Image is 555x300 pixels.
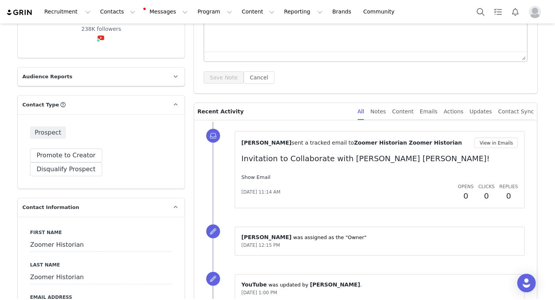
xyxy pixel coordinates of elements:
span: [PERSON_NAME] [241,234,291,240]
a: Community [359,3,403,20]
div: Press the Up and Down arrow keys to resize the editor. [519,52,527,61]
button: Contacts [96,3,140,20]
button: Program [193,3,237,20]
div: Actions [444,103,463,120]
p: ⁨ ⁩ was assigned as the "Owner" [241,233,518,241]
a: Brands [328,3,358,20]
img: grin logo [6,9,33,16]
button: Profile [524,6,549,18]
span: Replies [499,184,518,189]
div: Updates [469,103,492,120]
span: [DATE] 12:15 PM [241,243,280,248]
button: Reporting [279,3,327,20]
h2: 0 [499,190,518,202]
span: Contact Information [22,204,79,211]
img: placeholder-profile.jpg [529,6,541,18]
span: [DATE] 1:00 PM [241,290,277,295]
button: View in Emails [474,138,518,148]
button: Recruitment [40,3,95,20]
span: Clicks [478,184,494,189]
div: Open Intercom Messenger [517,274,536,292]
label: First Name [30,229,172,236]
button: Search [472,3,489,20]
span: Audience Reports [22,73,72,81]
span: sent a tracked email to [291,140,354,146]
div: Emails [420,103,437,120]
label: Last Name [30,261,172,268]
a: Show Email [241,174,270,180]
button: Cancel [244,71,274,84]
h2: 0 [478,190,494,202]
button: Disqualify Prospect [30,162,102,176]
button: Messages [140,3,192,20]
body: Rich Text Area. Press ALT-0 for help. [6,6,316,15]
div: 238K followers [81,25,121,33]
button: Save Note [203,71,244,84]
button: Promote to Creator [30,148,102,162]
span: Contact Type [22,101,59,109]
button: Notifications [507,3,524,20]
button: Content [237,3,279,20]
p: Recent Activity [197,103,351,120]
div: Contact Sync [498,103,534,120]
h2: 0 [458,190,474,202]
span: [PERSON_NAME] [310,281,360,288]
div: All [358,103,364,120]
span: Zoomer Historian Zoomer Historian [354,140,462,146]
span: YouTube [241,281,267,288]
span: [PERSON_NAME] [241,140,291,146]
div: Content [392,103,414,120]
span: [DATE] 11:14 AM [241,189,280,196]
div: Notes [370,103,386,120]
a: Tasks [489,3,506,20]
span: Prospect [30,126,66,139]
span: Opens [458,184,474,189]
p: ⁨ ⁩ was updated by ⁨ ⁩. [241,281,518,289]
p: Invitation to Collaborate with [PERSON_NAME] [PERSON_NAME]! [241,153,518,164]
